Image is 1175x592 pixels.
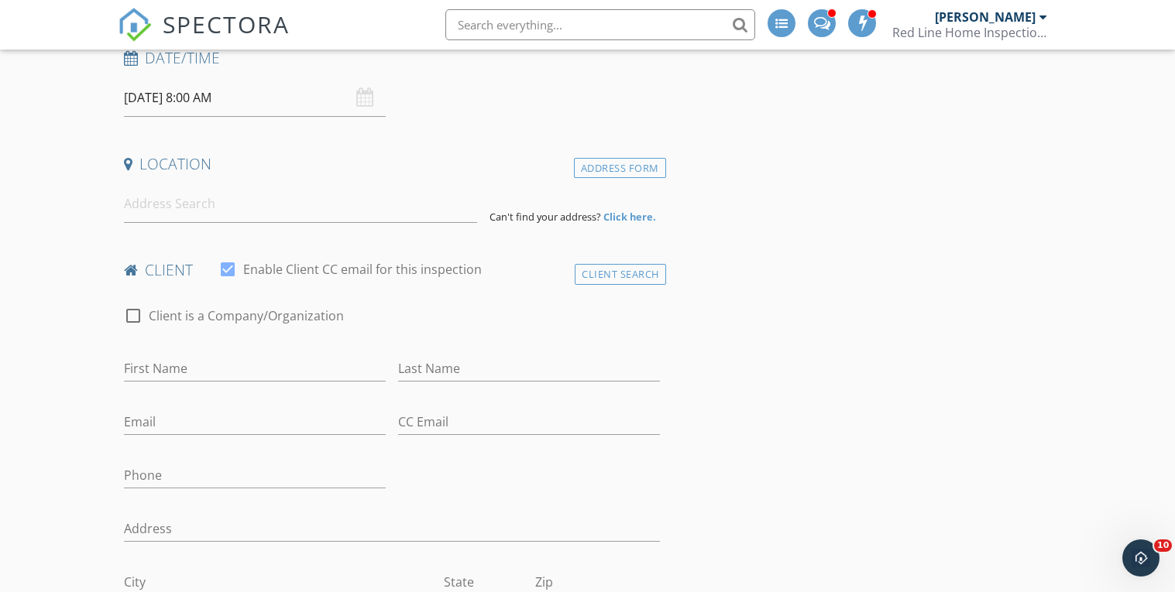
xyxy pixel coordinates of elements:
div: [PERSON_NAME] [935,9,1036,25]
input: Search everything... [445,9,755,40]
a: SPECTORA [118,21,290,53]
h4: client [124,260,660,280]
input: Select date [124,79,386,117]
div: Client Search [575,264,666,285]
span: 10 [1154,539,1172,552]
img: The Best Home Inspection Software - Spectora [118,8,152,42]
div: Address Form [574,158,666,179]
iframe: Intercom live chat [1122,539,1160,577]
div: Red Line Home Inspections LLC [892,25,1047,40]
span: SPECTORA [163,8,290,40]
label: Enable Client CC email for this inspection [243,262,482,277]
input: Address Search [124,185,477,223]
span: Can't find your address? [490,210,601,224]
h4: Date/Time [124,48,660,68]
label: Client is a Company/Organization [149,308,344,323]
h4: Location [124,154,660,174]
strong: Click here. [603,210,656,224]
